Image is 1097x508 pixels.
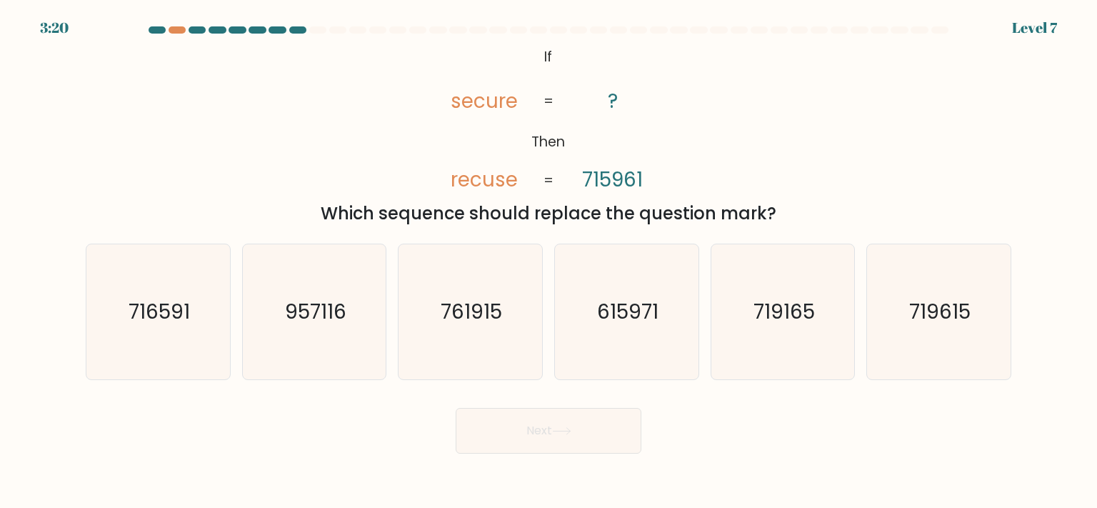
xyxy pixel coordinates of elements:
[583,166,643,194] tspan: 715961
[285,297,346,326] text: 957116
[451,87,518,115] tspan: secure
[545,47,553,66] tspan: If
[1012,17,1057,39] div: Level 7
[456,408,641,454] button: Next
[425,43,672,195] svg: @import url('[URL][DOMAIN_NAME]);
[909,297,971,326] text: 719615
[451,166,518,194] tspan: recuse
[753,297,815,326] text: 719165
[441,297,503,326] text: 761915
[532,132,566,151] tspan: Then
[40,17,69,39] div: 3:20
[94,201,1003,226] div: Which sequence should replace the question mark?
[608,87,618,115] tspan: ?
[544,91,553,111] tspan: =
[597,297,658,326] text: 615971
[544,171,553,190] tspan: =
[129,297,190,326] text: 716591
